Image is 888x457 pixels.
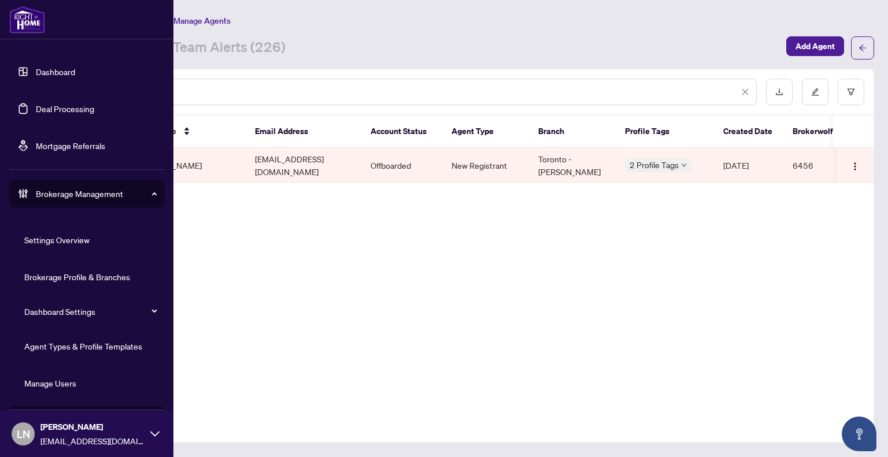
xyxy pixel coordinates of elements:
[173,16,231,26] span: Manage Agents
[741,88,749,96] span: close
[846,156,864,174] button: Logo
[630,158,679,172] span: 2 Profile Tags
[24,378,76,388] a: Manage Users
[681,162,687,168] span: down
[783,116,853,148] th: Brokerwolf ID
[529,148,616,183] td: Toronto - [PERSON_NAME]
[842,417,876,451] button: Open asap
[850,162,860,171] img: Logo
[442,148,529,183] td: New Registrant
[24,341,142,351] a: Agent Types & Profile Templates
[40,434,145,447] span: [EMAIL_ADDRESS][DOMAIN_NAME]
[766,79,793,105] button: download
[361,148,442,183] td: Offboarded
[130,116,246,148] th: Full Name
[442,116,529,148] th: Agent Type
[130,148,246,183] td: [PERSON_NAME]
[24,235,90,245] a: Settings Overview
[36,103,94,114] a: Deal Processing
[847,88,855,96] span: filter
[36,66,75,77] a: Dashboard
[802,79,828,105] button: edit
[173,38,286,58] a: Team Alerts (226)
[36,187,156,200] span: Brokerage Management
[40,421,145,433] span: [PERSON_NAME]
[246,116,361,148] th: Email Address
[838,79,864,105] button: filter
[246,148,361,183] td: [EMAIL_ADDRESS][DOMAIN_NAME]
[24,306,95,317] a: Dashboard Settings
[17,426,30,442] span: LN
[616,116,714,148] th: Profile Tags
[775,88,783,96] span: download
[24,272,130,282] a: Brokerage Profile & Branches
[714,116,783,148] th: Created Date
[795,37,835,55] span: Add Agent
[859,44,867,52] span: arrow-left
[361,116,442,148] th: Account Status
[36,140,105,151] a: Mortgage Referrals
[714,148,783,183] td: [DATE]
[786,36,844,56] button: Add Agent
[783,148,853,183] td: 6456
[9,6,45,34] img: logo
[529,116,616,148] th: Branch
[811,88,819,96] span: edit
